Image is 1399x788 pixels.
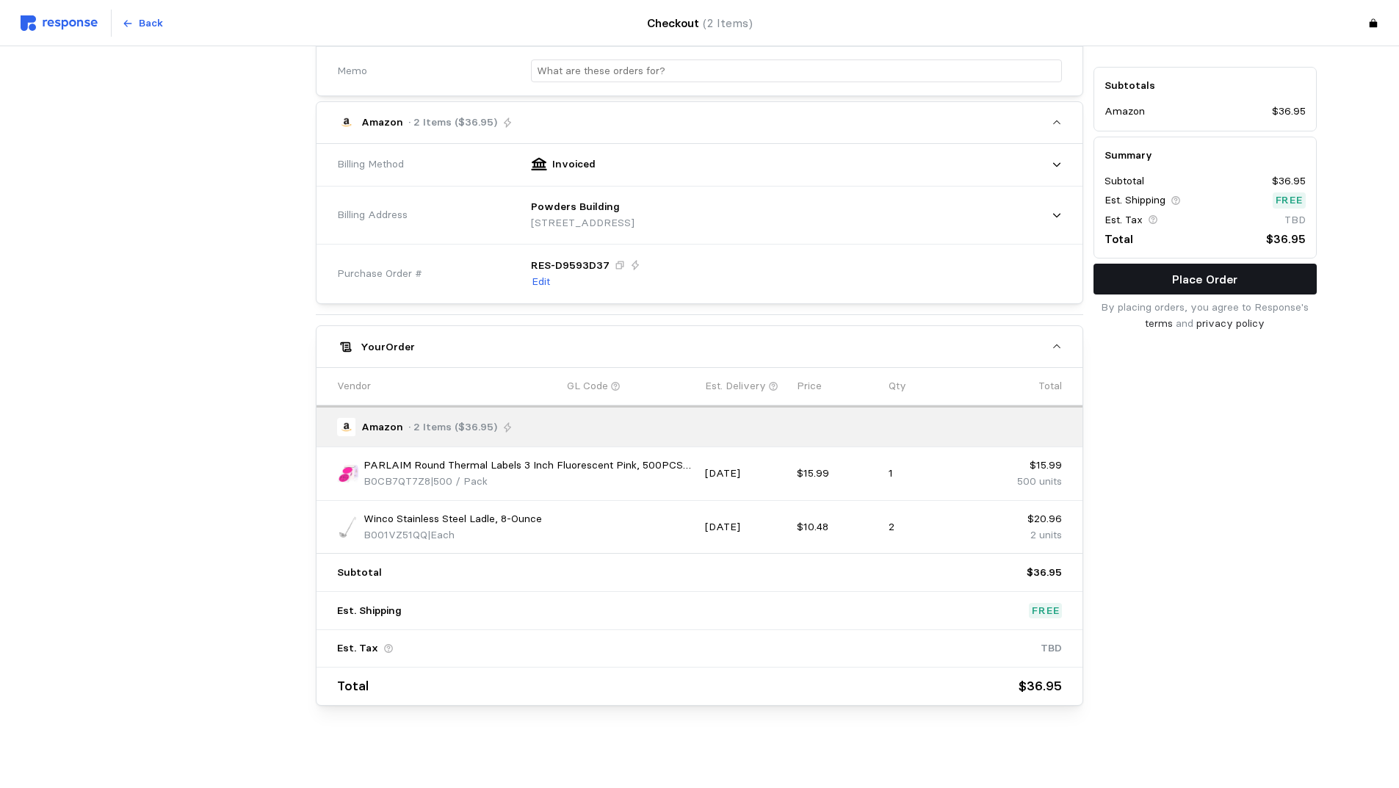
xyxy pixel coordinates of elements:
[980,458,1062,474] p: $15.99
[1105,148,1306,163] h5: Summary
[1276,193,1304,209] p: Free
[1105,193,1165,209] p: Est. Shipping
[337,640,378,657] p: Est. Tax
[427,528,455,541] span: | Each
[1027,565,1062,581] p: $36.95
[705,378,766,394] p: Est. Delivery
[337,565,382,581] p: Subtotal
[364,458,694,474] p: PARLAIM Round Thermal Labels 3 Inch Fluorescent Pink, 500PCS Circle Direct Thermal Printer Sticke...
[1093,300,1317,331] p: By placing orders, you agree to Response's and
[361,339,415,355] h5: Your Order
[317,102,1082,143] button: Amazon· 2 Items ($36.95)
[705,519,787,535] p: [DATE]
[364,528,427,541] span: B001VZ51QQ
[980,474,1062,490] p: 500 units
[537,60,1056,82] input: What are these orders for?
[1105,173,1144,189] p: Subtotal
[980,511,1062,527] p: $20.96
[552,156,596,173] p: Invoiced
[1145,317,1173,330] a: terms
[337,156,404,173] span: Billing Method
[531,215,635,231] p: [STREET_ADDRESS]
[337,603,402,619] p: Est. Shipping
[797,519,878,535] p: $10.48
[1032,603,1060,619] p: Free
[1272,173,1306,189] p: $36.95
[797,466,878,482] p: $15.99
[531,199,620,215] p: Powders Building
[337,207,408,223] span: Billing Address
[364,474,430,488] span: B0CB7QT7Z8
[1041,640,1062,657] p: TBD
[1196,317,1265,330] a: privacy policy
[980,527,1062,543] p: 2 units
[1019,676,1062,697] p: $36.95
[317,367,1082,705] div: YourOrder
[408,115,497,131] p: · 2 Items ($36.95)
[1172,270,1237,289] p: Place Order
[1105,104,1145,120] p: Amazon
[1093,264,1317,294] button: Place Order
[703,16,753,30] span: (2 Items)
[797,378,822,394] p: Price
[647,14,753,32] h4: Checkout
[430,474,488,488] span: | 500 / Pack
[889,466,970,482] p: 1
[531,258,610,274] p: RES-D9593D37
[337,463,358,485] img: 71aqe-VBPxL._AC_SX466_.jpg
[531,273,551,291] button: Edit
[889,519,970,535] p: 2
[21,15,98,31] img: svg%3e
[364,511,542,527] p: Winco Stainless Steel Ladle, 8-Ounce
[532,274,550,290] p: Edit
[361,115,403,131] p: Amazon
[1272,104,1306,120] p: $36.95
[317,144,1082,304] div: Amazon· 2 Items ($36.95)
[1105,230,1133,248] p: Total
[337,266,422,282] span: Purchase Order #
[1284,212,1306,228] p: TBD
[1105,212,1143,228] p: Est. Tax
[1266,230,1306,248] p: $36.95
[408,419,497,435] p: · 2 Items ($36.95)
[337,378,371,394] p: Vendor
[889,378,906,394] p: Qty
[337,676,369,697] p: Total
[337,516,358,538] img: 61ivK7wBIgL.__AC_SX300_SY300_QL70_FMwebp_.jpg
[567,378,608,394] p: GL Code
[114,10,171,37] button: Back
[1038,378,1062,394] p: Total
[139,15,163,32] p: Back
[361,419,403,435] p: Amazon
[337,63,367,79] span: Memo
[317,326,1082,367] button: YourOrder
[1105,78,1306,93] h5: Subtotals
[705,466,787,482] p: [DATE]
